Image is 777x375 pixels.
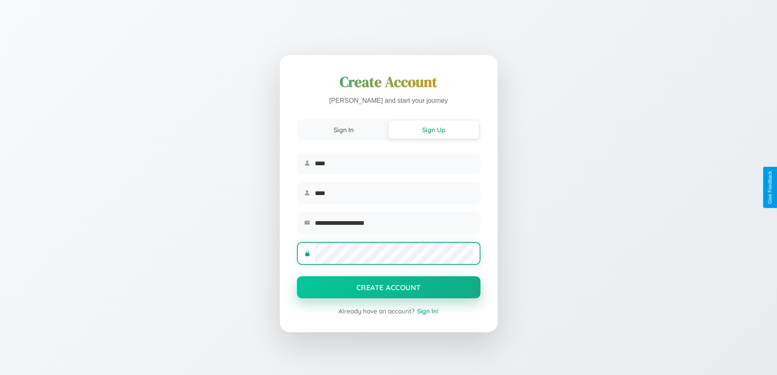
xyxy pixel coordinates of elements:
[299,121,389,139] button: Sign In
[417,307,438,315] span: Sign In!
[297,276,480,298] button: Create Account
[297,95,480,107] p: [PERSON_NAME] and start your journey
[389,121,479,139] button: Sign Up
[297,72,480,92] h1: Create Account
[767,171,773,204] div: Give Feedback
[297,307,480,315] div: Already have an account?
